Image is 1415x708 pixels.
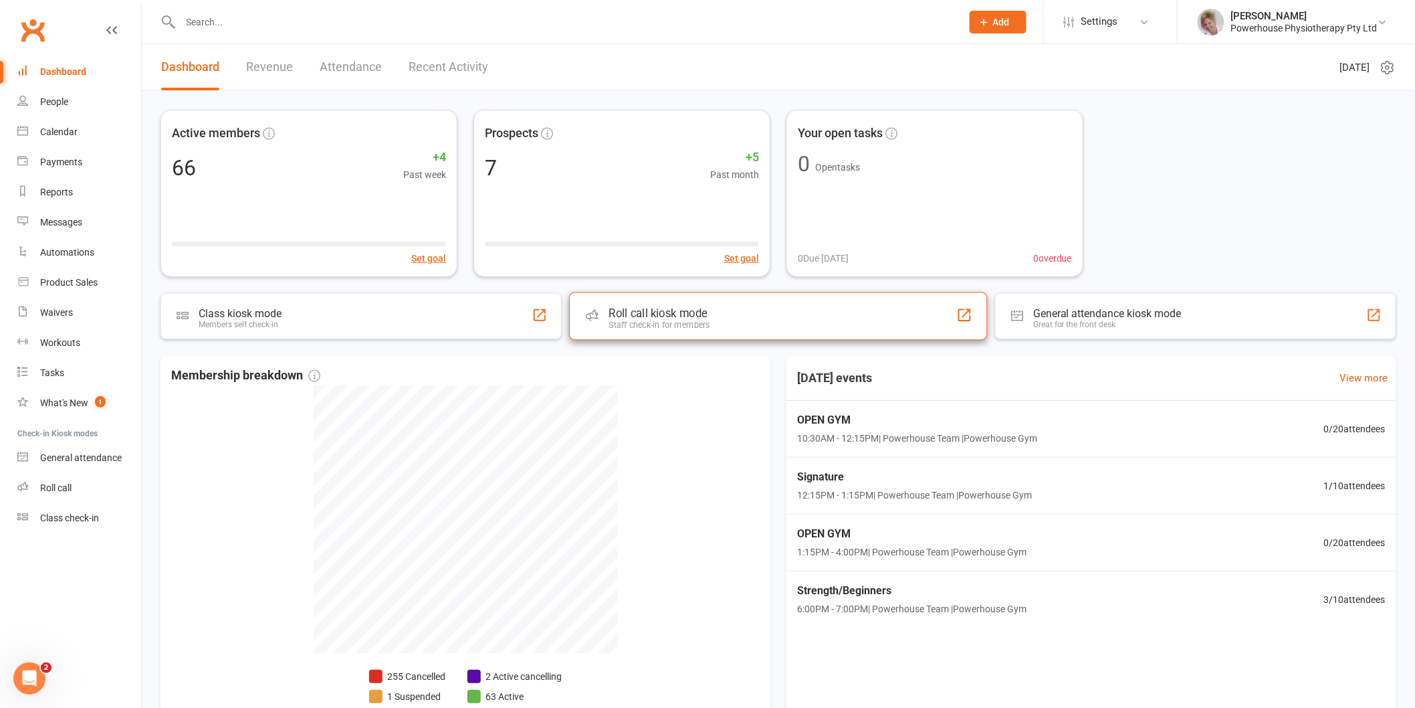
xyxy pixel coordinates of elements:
span: Membership breakdown [171,366,320,385]
div: Product Sales [40,277,98,288]
div: Calendar [40,126,78,137]
a: Roll call [17,473,141,503]
div: [PERSON_NAME] [1231,10,1378,22]
div: Automations [40,247,94,258]
div: Tasks [40,367,64,378]
div: Workouts [40,337,80,348]
span: [DATE] [1340,60,1370,76]
span: Settings [1081,7,1118,37]
input: Search... [177,13,952,31]
span: 6:00PM - 7:00PM | Powerhouse Team | Powerhouse Gym [797,602,1026,616]
button: Add [970,11,1026,33]
li: 63 Active [467,689,562,704]
div: 7 [485,157,497,179]
a: Class kiosk mode [17,503,141,533]
div: 0 [798,153,810,175]
div: Waivers [40,307,73,318]
span: Signature [797,468,1032,486]
a: People [17,87,141,117]
a: Payments [17,147,141,177]
img: thumb_image1590539733.png [1198,9,1224,35]
div: General attendance kiosk mode [1033,307,1182,320]
span: Prospects [485,124,538,143]
a: Waivers [17,298,141,328]
span: Past week [403,167,446,182]
div: Class kiosk mode [199,307,282,320]
span: Past month [710,167,759,182]
div: Roll call [40,482,72,493]
div: Great for the front desk [1033,320,1182,329]
li: 255 Cancelled [369,669,446,684]
span: 3 / 10 attendees [1324,592,1386,607]
div: 66 [172,157,196,179]
span: OPEN GYM [797,525,1026,543]
a: What's New1 [17,388,141,418]
a: Product Sales [17,268,141,298]
a: Dashboard [17,57,141,87]
div: Staff check-in for members [609,320,710,330]
a: General attendance kiosk mode [17,443,141,473]
span: Strength/Beginners [797,582,1026,600]
a: Attendance [320,44,382,90]
div: Powerhouse Physiotherapy Pty Ltd [1231,22,1378,34]
div: What's New [40,397,88,408]
button: Set goal [411,251,446,266]
a: Dashboard [161,44,219,90]
span: 1 [95,396,106,408]
div: Class check-in [40,513,99,523]
span: 0 overdue [1033,251,1072,266]
a: Workouts [17,328,141,358]
div: Roll call kiosk mode [609,306,710,320]
a: Revenue [246,44,293,90]
div: People [40,96,68,107]
a: Messages [17,207,141,238]
button: Set goal [724,251,759,266]
span: OPEN GYM [797,412,1037,429]
div: Payments [40,157,82,167]
a: Recent Activity [409,44,488,90]
div: Dashboard [40,66,86,77]
span: 0 / 20 attendees [1324,422,1386,436]
div: Members self check-in [199,320,282,329]
span: 12:15PM - 1:15PM | Powerhouse Team | Powerhouse Gym [797,488,1032,503]
a: Reports [17,177,141,207]
a: View more [1340,370,1388,386]
span: Your open tasks [798,124,883,143]
span: 1 / 10 attendees [1324,478,1386,493]
span: 2 [41,662,51,673]
span: 10:30AM - 12:15PM | Powerhouse Team | Powerhouse Gym [797,431,1037,446]
div: Reports [40,187,73,197]
li: 2 Active cancelling [467,669,562,684]
span: Add [993,17,1010,27]
a: Tasks [17,358,141,388]
li: 1 Suspended [369,689,446,704]
span: Active members [172,124,260,143]
h3: [DATE] events [786,366,883,390]
iframe: Intercom live chat [13,662,45,695]
a: Calendar [17,117,141,147]
a: Automations [17,238,141,268]
div: Messages [40,217,82,228]
div: General attendance [40,452,122,463]
span: 0 Due [DATE] [798,251,849,266]
span: Open tasks [815,162,860,173]
span: +5 [710,148,759,167]
span: 0 / 20 attendees [1324,535,1386,550]
span: +4 [403,148,446,167]
a: Clubworx [16,13,49,47]
span: 1:15PM - 4:00PM | Powerhouse Team | Powerhouse Gym [797,545,1026,559]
